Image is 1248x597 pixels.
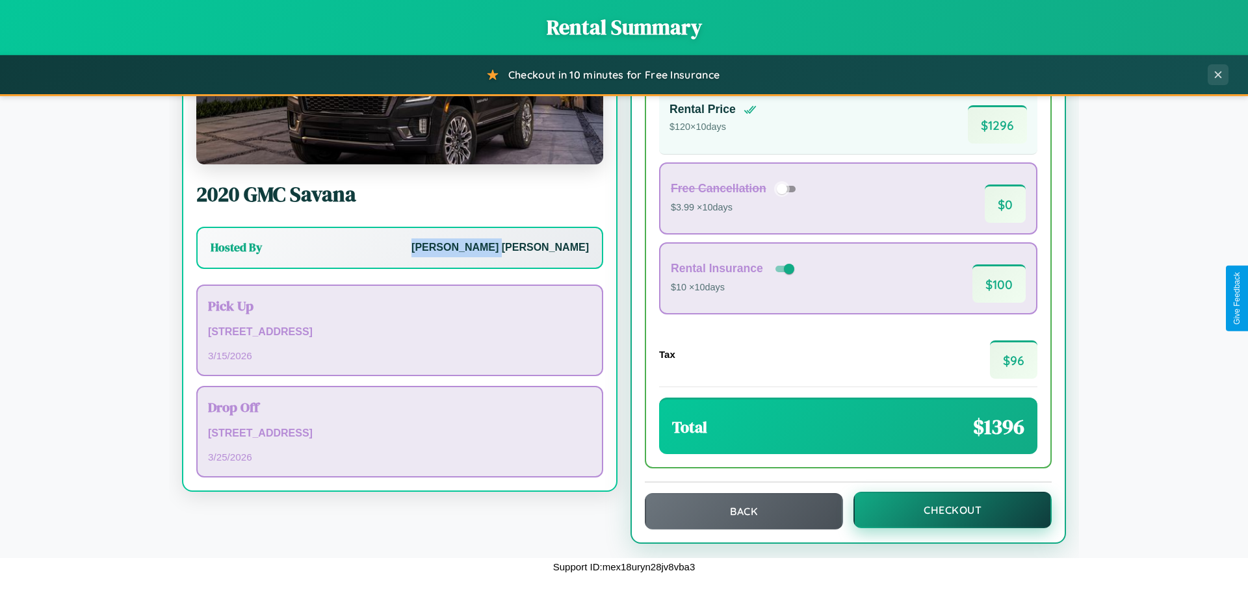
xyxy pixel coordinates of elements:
span: Checkout in 10 minutes for Free Insurance [508,68,720,81]
p: $ 120 × 10 days [669,119,757,136]
h2: 2020 GMC Savana [196,180,603,209]
p: $3.99 × 10 days [671,199,800,216]
span: $ 100 [972,264,1026,303]
h3: Pick Up [208,296,591,315]
h4: Rental Insurance [671,262,763,275]
p: 3 / 15 / 2026 [208,347,591,364]
h3: Drop Off [208,398,591,416]
h1: Rental Summary [13,13,1235,42]
h4: Free Cancellation [671,182,766,196]
p: $10 × 10 days [671,279,797,296]
span: $ 1396 [973,413,1024,441]
p: Support ID: mex18uryn28jv8vba3 [553,558,695,576]
p: 3 / 25 / 2026 [208,448,591,466]
h3: Total [672,416,707,438]
p: [STREET_ADDRESS] [208,323,591,342]
p: [PERSON_NAME] [PERSON_NAME] [411,238,589,257]
span: $ 0 [985,184,1026,223]
h3: Hosted By [211,240,262,255]
div: Give Feedback [1232,272,1241,325]
span: $ 1296 [968,105,1027,144]
h4: Rental Price [669,103,736,116]
button: Checkout [853,492,1052,528]
button: Back [645,493,843,529]
img: GMC Savana [196,34,603,164]
span: $ 96 [990,340,1037,379]
h4: Tax [659,349,675,360]
p: [STREET_ADDRESS] [208,424,591,443]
